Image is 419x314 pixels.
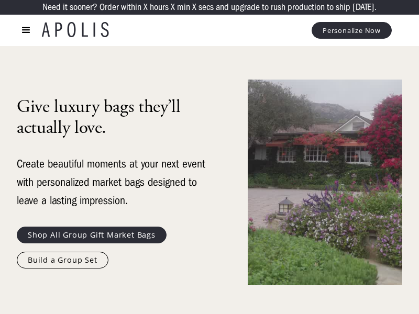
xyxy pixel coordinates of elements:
[17,252,108,268] a: Build a Group Set
[42,3,141,12] p: Need it sooner? Order within
[17,155,206,210] div: Create beautiful moments at your next event with personalized market bags designed to leave a las...
[177,3,190,12] p: min
[192,3,196,12] p: X
[171,3,175,12] p: X
[216,3,377,12] p: and upgrade to rush production to ship [DATE].
[17,227,167,243] a: Shop All Group Gift Market Bags
[17,96,206,138] h1: Give luxury bags they’ll actually love.
[144,3,148,12] p: X
[10,15,42,46] div: menu
[150,3,169,12] p: hours
[199,3,214,12] p: secs
[42,20,113,41] a: APOLIS
[312,22,392,39] a: Personalize Now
